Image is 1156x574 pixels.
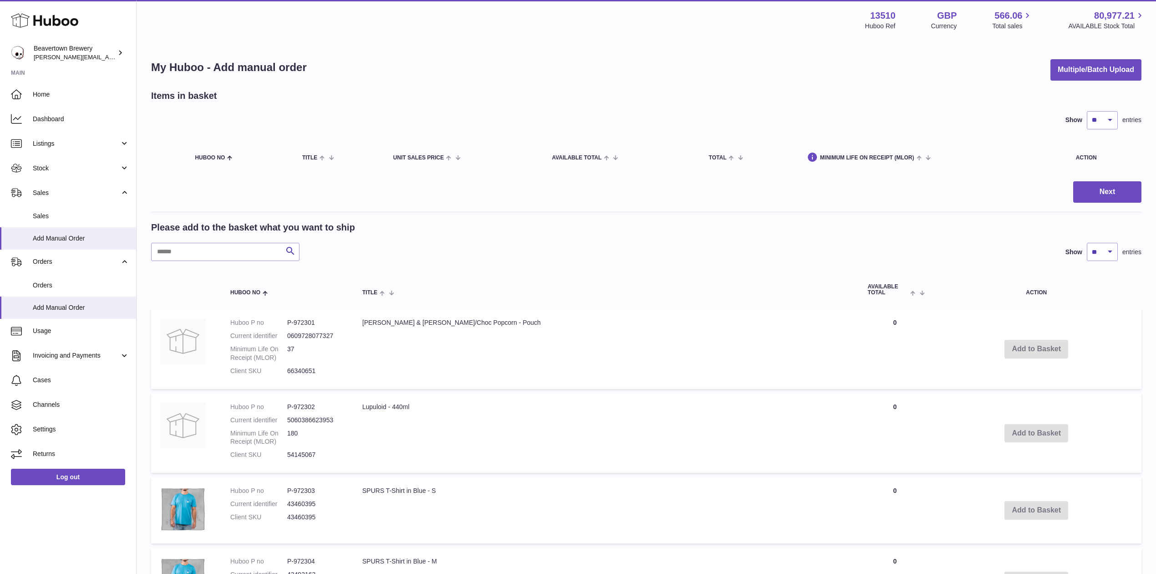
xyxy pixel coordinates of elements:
span: Huboo no [230,290,260,296]
dt: Huboo P no [230,487,287,495]
dt: Minimum Life On Receipt (MLOR) [230,429,287,446]
dt: Huboo P no [230,318,287,327]
dt: Current identifier [230,416,287,425]
span: Total [709,155,726,161]
dd: 43460395 [287,513,344,522]
span: Huboo no [195,155,225,161]
dd: P-972301 [287,318,344,327]
span: AVAILABLE Stock Total [1068,22,1145,31]
span: AVAILABLE Total [868,284,908,296]
td: 0 [859,477,932,543]
a: 80,977.21 AVAILABLE Stock Total [1068,10,1145,31]
span: Total sales [992,22,1033,31]
div: Huboo Ref [865,22,896,31]
div: Currency [931,22,957,31]
div: Action [1076,155,1132,161]
span: Orders [33,281,129,290]
button: Next [1073,181,1141,203]
span: Minimum Life On Receipt (MLOR) [820,155,914,161]
label: Show [1065,248,1082,256]
span: Sales [33,212,129,220]
dd: 54145067 [287,451,344,459]
dt: Client SKU [230,513,287,522]
dd: 37 [287,345,344,362]
dd: 0609728077327 [287,332,344,340]
img: Lupuloid - 440ml [160,403,206,448]
span: Add Manual Order [33,303,129,312]
div: Beavertown Brewery [34,44,116,61]
h2: Please add to the basket what you want to ship [151,221,355,234]
span: Title [362,290,377,296]
label: Show [1065,116,1082,124]
span: Usage [33,327,129,335]
span: entries [1122,116,1141,124]
dd: 43460395 [287,500,344,508]
td: Lupuloid - 440ml [353,394,859,473]
span: AVAILABLE Total [552,155,602,161]
h2: Items in basket [151,90,217,102]
span: Sales [33,189,120,197]
dt: Client SKU [230,451,287,459]
span: 566.06 [994,10,1022,22]
a: 566.06 Total sales [992,10,1033,31]
h1: My Huboo - Add manual order [151,60,307,75]
span: Channels [33,400,129,409]
dt: Minimum Life On Receipt (MLOR) [230,345,287,362]
span: [PERSON_NAME][EMAIL_ADDRESS][PERSON_NAME][DOMAIN_NAME] [34,53,231,61]
dd: 66340651 [287,367,344,375]
td: 0 [859,394,932,473]
span: entries [1122,248,1141,256]
span: 80,977.21 [1094,10,1135,22]
button: Multiple/Batch Upload [1050,59,1141,81]
dd: P-972302 [287,403,344,411]
span: Dashboard [33,115,129,123]
span: Add Manual Order [33,234,129,243]
dt: Client SKU [230,367,287,375]
td: SPURS T-Shirt in Blue - S [353,477,859,543]
a: Log out [11,469,125,485]
dt: Current identifier [230,500,287,508]
span: Stock [33,164,120,173]
dd: P-972304 [287,557,344,566]
dt: Huboo P no [230,557,287,566]
span: Orders [33,257,120,266]
td: 0 [859,309,932,389]
img: Joe & Sephs Caramel/Choc Popcorn - Pouch [160,318,206,364]
img: Matthew.McCormack@beavertownbrewery.co.uk [11,46,25,60]
strong: GBP [937,10,957,22]
dd: 5060386623953 [287,416,344,425]
td: [PERSON_NAME] & [PERSON_NAME]/Choc Popcorn - Pouch [353,309,859,389]
span: Invoicing and Payments [33,351,120,360]
span: Unit Sales Price [393,155,444,161]
dt: Current identifier [230,332,287,340]
span: Returns [33,450,129,458]
span: Settings [33,425,129,434]
dt: Huboo P no [230,403,287,411]
dd: 180 [287,429,344,446]
span: Cases [33,376,129,384]
span: Listings [33,139,120,148]
strong: 13510 [870,10,896,22]
dd: P-972303 [287,487,344,495]
img: SPURS T-Shirt in Blue - S [160,487,206,532]
span: Title [302,155,317,161]
span: Home [33,90,129,99]
th: Action [932,275,1141,305]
